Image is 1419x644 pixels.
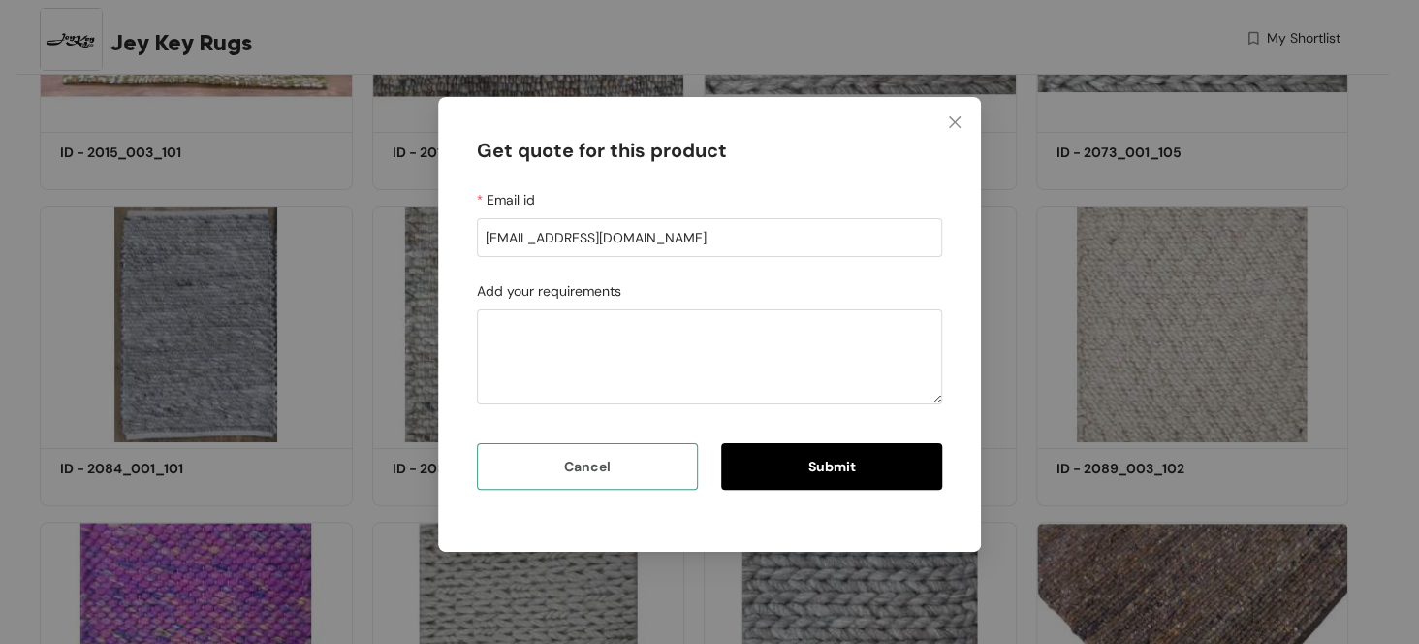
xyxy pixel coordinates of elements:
[721,443,942,490] button: Submit
[477,218,942,257] input: Email id
[808,456,856,477] span: Submit
[477,443,698,490] button: Cancel
[947,114,962,130] span: close
[477,309,942,404] textarea: Add your requirements
[477,280,621,302] label: Add your requirements
[929,97,981,149] button: Close
[564,456,611,477] span: Cancel
[477,136,942,189] div: Get quote for this product
[477,189,534,210] label: Email id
